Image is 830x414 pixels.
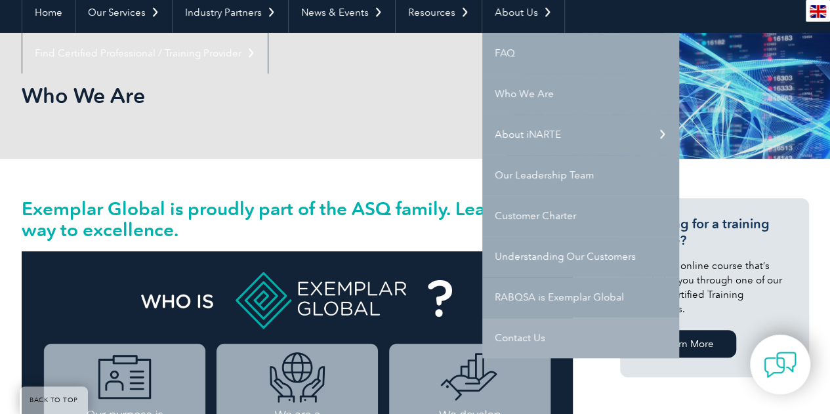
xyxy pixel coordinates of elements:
[640,216,789,249] h3: Looking for a training course?
[482,277,679,318] a: RABQSA is Exemplar Global
[22,198,573,240] h2: Exemplar Global is proudly part of the ASQ family. Leading the way to excellence.
[482,114,679,155] a: About iNARTE
[22,85,573,106] h2: Who We Are
[764,348,797,381] img: contact-chat.png
[482,236,679,277] a: Understanding Our Customers
[482,73,679,114] a: Who We Are
[640,330,736,358] a: Learn More
[810,5,826,18] img: en
[482,33,679,73] a: FAQ
[22,33,268,73] a: Find Certified Professional / Training Provider
[20,386,88,414] a: BACK TO TOP
[482,318,679,358] a: Contact Us
[482,196,679,236] a: Customer Charter
[640,259,789,316] p: Find the online course that’s right for you through one of our many certified Training Providers.
[482,155,679,196] a: Our Leadership Team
